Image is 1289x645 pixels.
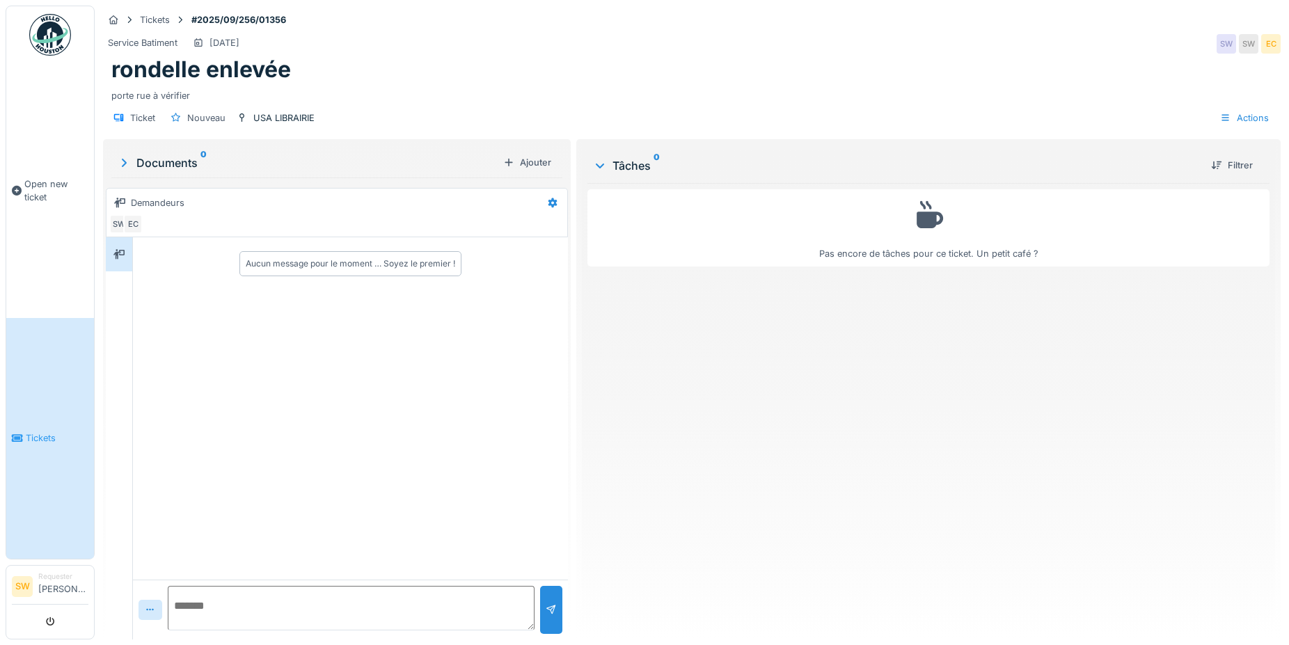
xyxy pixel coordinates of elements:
li: [PERSON_NAME] [38,571,88,601]
span: Open new ticket [24,177,88,204]
div: Requester [38,571,88,582]
div: Pas encore de tâches pour ce ticket. Un petit café ? [596,196,1260,260]
div: [DATE] [209,36,239,49]
img: Badge_color-CXgf-gQk.svg [29,14,71,56]
div: Nouveau [187,111,226,125]
a: Open new ticket [6,63,94,318]
div: Tickets [140,13,170,26]
div: EC [1261,34,1281,54]
div: SW [1217,34,1236,54]
div: Actions [1214,108,1275,128]
sup: 0 [200,154,207,171]
li: SW [12,576,33,597]
sup: 0 [654,157,660,174]
span: Tickets [26,431,88,445]
div: Filtrer [1205,156,1258,175]
h1: rondelle enlevée [111,56,291,83]
div: EC [123,214,143,234]
div: Ajouter [498,153,557,172]
div: Aucun message pour le moment … Soyez le premier ! [246,257,455,270]
div: Demandeurs [131,196,184,209]
div: porte rue à vérifier [111,83,1272,102]
div: USA LIBRAIRIE [253,111,315,125]
div: Service Batiment [108,36,177,49]
div: SW [1239,34,1258,54]
div: Ticket [130,111,155,125]
strong: #2025/09/256/01356 [186,13,292,26]
div: SW [109,214,129,234]
a: Tickets [6,318,94,559]
a: SW Requester[PERSON_NAME] [12,571,88,605]
div: Documents [117,154,498,171]
div: Tâches [593,157,1200,174]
